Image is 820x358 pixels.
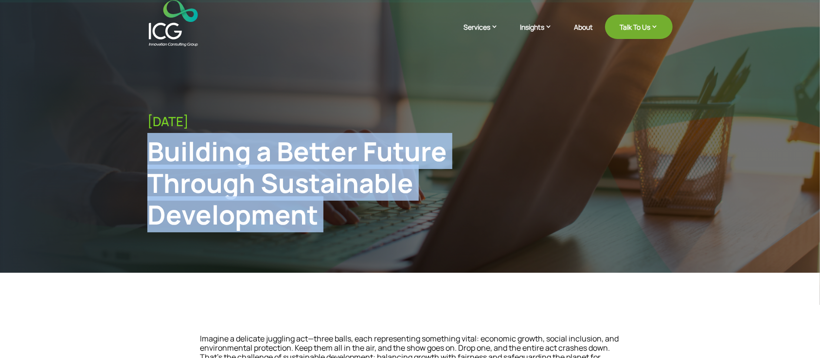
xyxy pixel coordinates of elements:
[520,22,562,46] a: Insights
[771,311,820,358] iframe: Chat Widget
[463,22,508,46] a: Services
[605,15,673,39] a: Talk To Us
[574,23,593,46] a: About
[147,114,673,129] div: [DATE]
[147,135,552,230] div: Building a Better Future Through Sustainable Development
